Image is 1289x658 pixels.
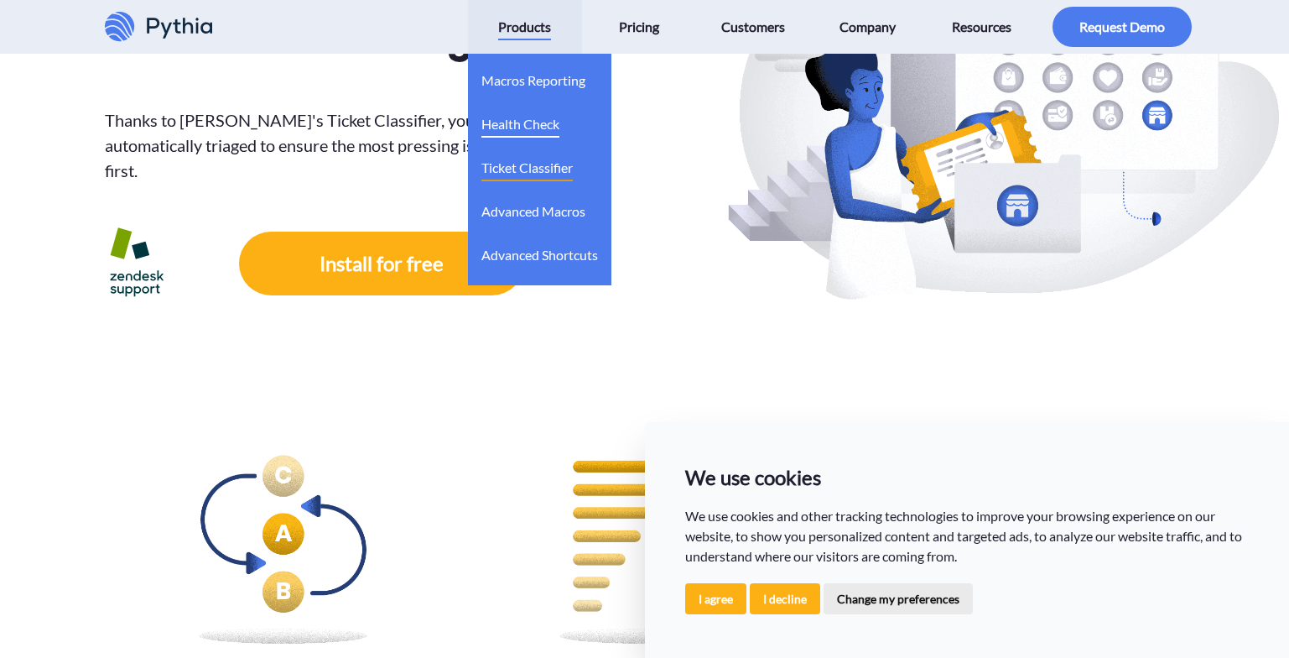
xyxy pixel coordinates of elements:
[685,462,1250,493] p: We use cookies
[481,242,598,269] span: Advanced Shortcuts
[619,13,659,40] span: Pricing
[105,107,630,183] h3: Thanks to [PERSON_NAME]'s Ticket Classifier, your tickets will be automatically triaged to ensure...
[481,67,585,94] span: Macros Reporting
[481,185,585,228] a: Advanced Macros
[498,13,551,40] span: Products
[481,198,585,225] span: Advanced Macros
[952,13,1011,40] span: Resources
[481,54,585,97] a: Macros Reporting
[750,583,820,614] button: I decline
[824,583,973,614] button: Change my preferences
[481,97,559,141] a: Health Check
[537,438,751,653] img: Instant Prioritization
[481,228,598,272] a: Advanced Shortcuts
[839,13,896,40] span: Company
[481,111,559,138] span: Health Check
[481,154,573,181] span: Ticket Classifier
[721,13,785,40] span: Customers
[685,583,746,614] button: I agree
[481,141,573,185] a: Ticket Classifier
[685,506,1250,567] p: We use cookies and other tracking technologies to improve your browsing experience on our website...
[176,438,391,653] img: Automated Triage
